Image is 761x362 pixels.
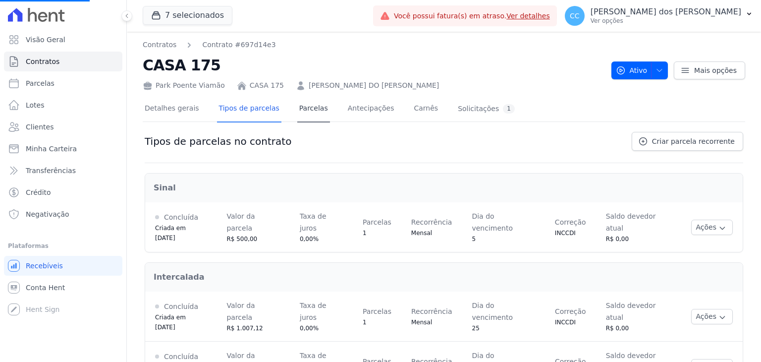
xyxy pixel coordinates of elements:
span: Minha Carteira [26,144,77,154]
span: Dia do vencimento [472,302,513,321]
a: Minha Carteira [4,139,122,159]
span: Criada em [DATE] [155,314,186,331]
div: Solicitações [458,104,515,114]
span: Dia do vencimento [472,212,513,232]
span: R$ 0,00 [606,325,629,332]
span: 5 [472,236,476,242]
a: Mais opções [674,61,745,79]
span: Contratos [26,57,59,66]
span: Visão Geral [26,35,65,45]
div: Park Poente Viamão [143,80,225,91]
span: Correção [555,218,586,226]
p: Ver opções [591,17,741,25]
div: 1 [503,104,515,114]
span: Correção [555,307,586,315]
span: Clientes [26,122,54,132]
span: Valor da parcela [226,302,255,321]
a: Parcelas [4,73,122,93]
a: Recebíveis [4,256,122,276]
div: Plataformas [8,240,118,252]
span: Mensal [411,230,432,237]
span: Lotes [26,100,45,110]
a: Ver detalhes [506,12,550,20]
a: Antecipações [346,96,396,122]
span: 1 [363,230,367,237]
a: Contratos [4,52,122,71]
span: Parcelas [26,78,54,88]
span: 0,00% [300,325,319,332]
a: Criar parcela recorrente [632,132,743,151]
span: Saldo devedor atual [606,302,656,321]
h2: Sinal [154,182,734,194]
span: Mensal [411,319,432,326]
span: Recebíveis [26,261,63,271]
h2: CASA 175 [143,54,603,76]
a: Clientes [4,117,122,137]
span: Taxa de juros [300,212,326,232]
a: Negativação [4,204,122,224]
nav: Breadcrumb [143,40,276,50]
a: Visão Geral [4,30,122,50]
span: Parcelas [363,218,391,226]
span: Taxa de juros [300,302,326,321]
a: Crédito [4,182,122,202]
span: CC [570,12,580,19]
nav: Breadcrumb [143,40,603,50]
button: Ações [691,220,733,235]
button: CC [PERSON_NAME] dos [PERSON_NAME] Ver opções [557,2,761,30]
span: Negativação [26,209,69,219]
span: Concluída [164,302,198,310]
h1: Tipos de parcelas no contrato [145,135,291,147]
span: R$ 0,00 [606,236,629,242]
span: Ativo [616,61,648,79]
span: 0,00% [300,236,319,242]
a: Solicitações1 [456,96,517,122]
button: 7 selecionados [143,6,232,25]
span: R$ 500,00 [226,236,257,242]
span: Criar parcela recorrente [652,136,735,146]
a: Lotes [4,95,122,115]
span: 25 [472,325,480,332]
button: Ativo [611,61,668,79]
a: Transferências [4,161,122,181]
span: Transferências [26,166,76,176]
a: Detalhes gerais [143,96,201,122]
span: Criada em [DATE] [155,225,186,241]
span: INCCDI [555,319,576,326]
span: Valor da parcela [226,212,255,232]
a: Contratos [143,40,176,50]
p: [PERSON_NAME] dos [PERSON_NAME] [591,7,741,17]
span: Conta Hent [26,283,65,293]
span: Você possui fatura(s) em atraso. [394,11,550,21]
span: Concluída [164,213,198,221]
a: Parcelas [297,96,330,122]
a: CASA 175 [250,80,284,91]
a: Carnês [412,96,440,122]
a: Contrato #697d14e3 [202,40,275,50]
span: Recorrência [411,307,452,315]
span: R$ 1.007,12 [226,325,263,332]
span: Saldo devedor atual [606,212,656,232]
button: Ações [691,309,733,324]
span: 1 [363,319,367,326]
span: Crédito [26,187,51,197]
a: [PERSON_NAME] DO [PERSON_NAME] [309,80,439,91]
span: INCCDI [555,230,576,237]
span: Mais opções [694,65,737,75]
span: Concluída [164,353,198,361]
span: Recorrência [411,218,452,226]
a: Conta Hent [4,278,122,298]
a: Tipos de parcelas [217,96,281,122]
span: Parcelas [363,307,391,315]
h2: Intercalada [154,271,734,283]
